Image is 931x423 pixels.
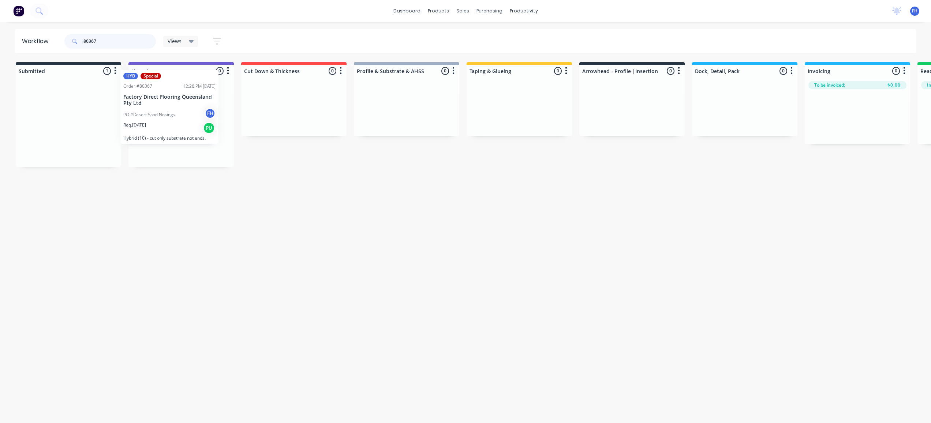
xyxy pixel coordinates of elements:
[453,5,473,16] div: sales
[912,8,917,14] span: FH
[168,37,182,45] span: Views
[506,5,542,16] div: productivity
[814,82,845,88] span: To be invoiced:
[887,82,901,88] span: $0.00
[424,5,453,16] div: products
[390,5,424,16] a: dashboard
[22,37,52,46] div: Workflow
[83,34,156,49] input: Search for orders...
[13,5,24,16] img: Factory
[473,5,506,16] div: purchasing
